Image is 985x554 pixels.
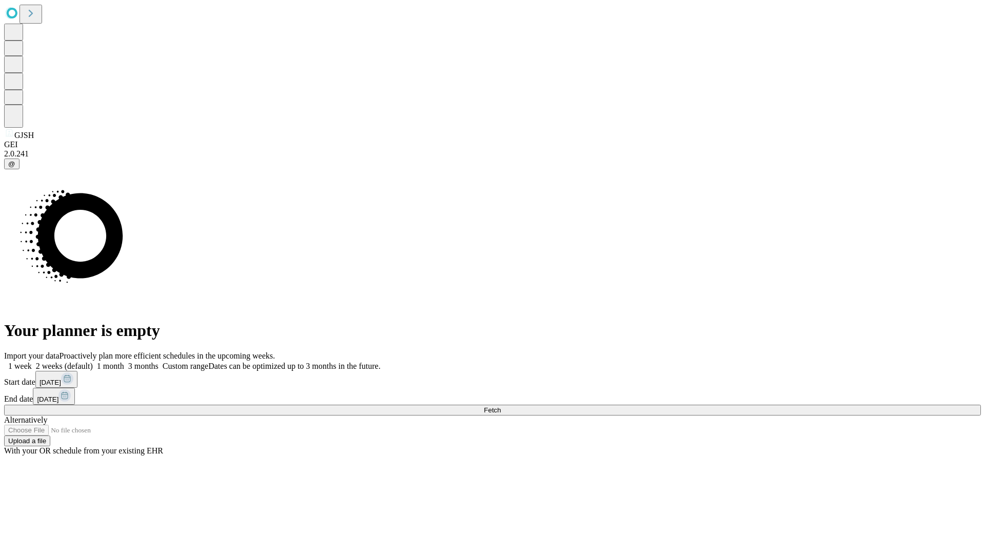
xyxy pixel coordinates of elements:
span: 1 month [97,362,124,370]
span: Proactively plan more efficient schedules in the upcoming weeks. [60,351,275,360]
span: With your OR schedule from your existing EHR [4,446,163,455]
div: GEI [4,140,981,149]
button: Upload a file [4,436,50,446]
h1: Your planner is empty [4,321,981,340]
span: GJSH [14,131,34,140]
div: 2.0.241 [4,149,981,159]
button: [DATE] [33,388,75,405]
button: @ [4,159,19,169]
button: Fetch [4,405,981,415]
div: Start date [4,371,981,388]
span: @ [8,160,15,168]
span: [DATE] [40,379,61,386]
span: Alternatively [4,415,47,424]
span: 2 weeks (default) [36,362,93,370]
button: [DATE] [35,371,77,388]
span: [DATE] [37,395,58,403]
div: End date [4,388,981,405]
span: 1 week [8,362,32,370]
span: 3 months [128,362,159,370]
span: Custom range [163,362,208,370]
span: Fetch [484,406,501,414]
span: Import your data [4,351,60,360]
span: Dates can be optimized up to 3 months in the future. [208,362,380,370]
